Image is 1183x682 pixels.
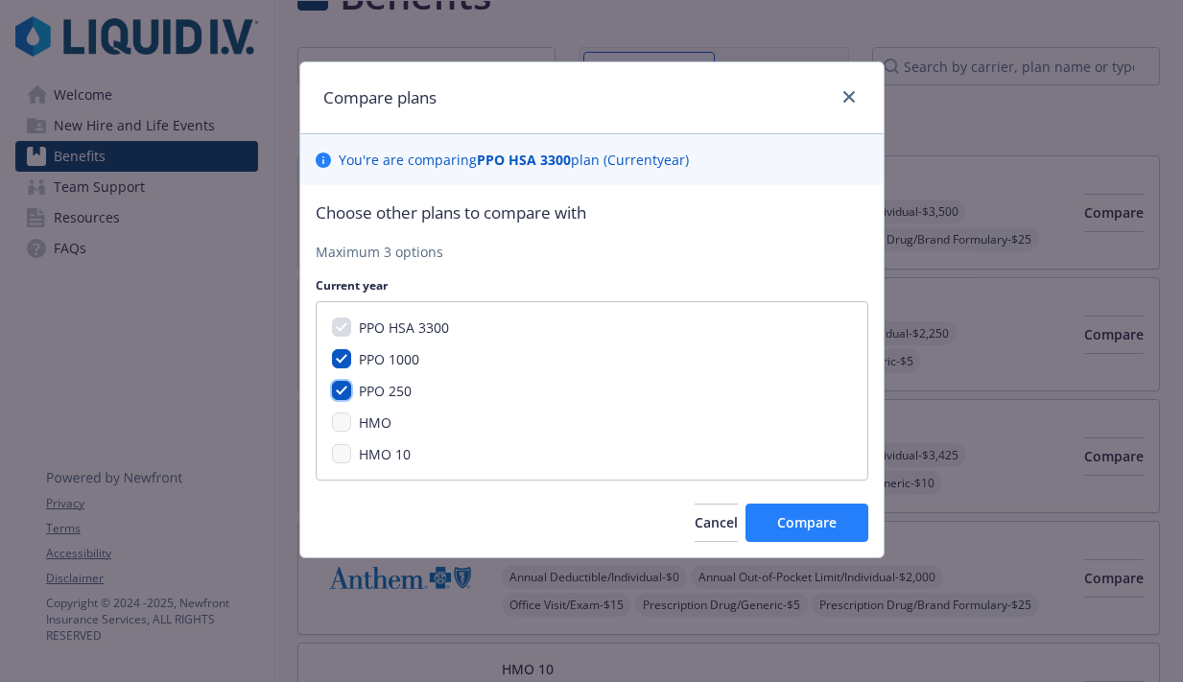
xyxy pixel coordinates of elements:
[695,513,738,531] span: Cancel
[838,85,861,108] a: close
[359,318,449,337] span: PPO HSA 3300
[323,85,437,110] h1: Compare plans
[316,277,868,294] p: Current year
[359,382,412,400] span: PPO 250
[359,350,419,368] span: PPO 1000
[339,150,689,170] p: You ' re are comparing plan ( Current year)
[359,445,411,463] span: HMO 10
[316,200,868,225] p: Choose other plans to compare with
[777,513,837,531] span: Compare
[316,242,868,262] p: Maximum 3 options
[695,504,738,542] button: Cancel
[745,504,868,542] button: Compare
[359,413,391,432] span: HMO
[477,151,571,169] b: PPO HSA 3300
